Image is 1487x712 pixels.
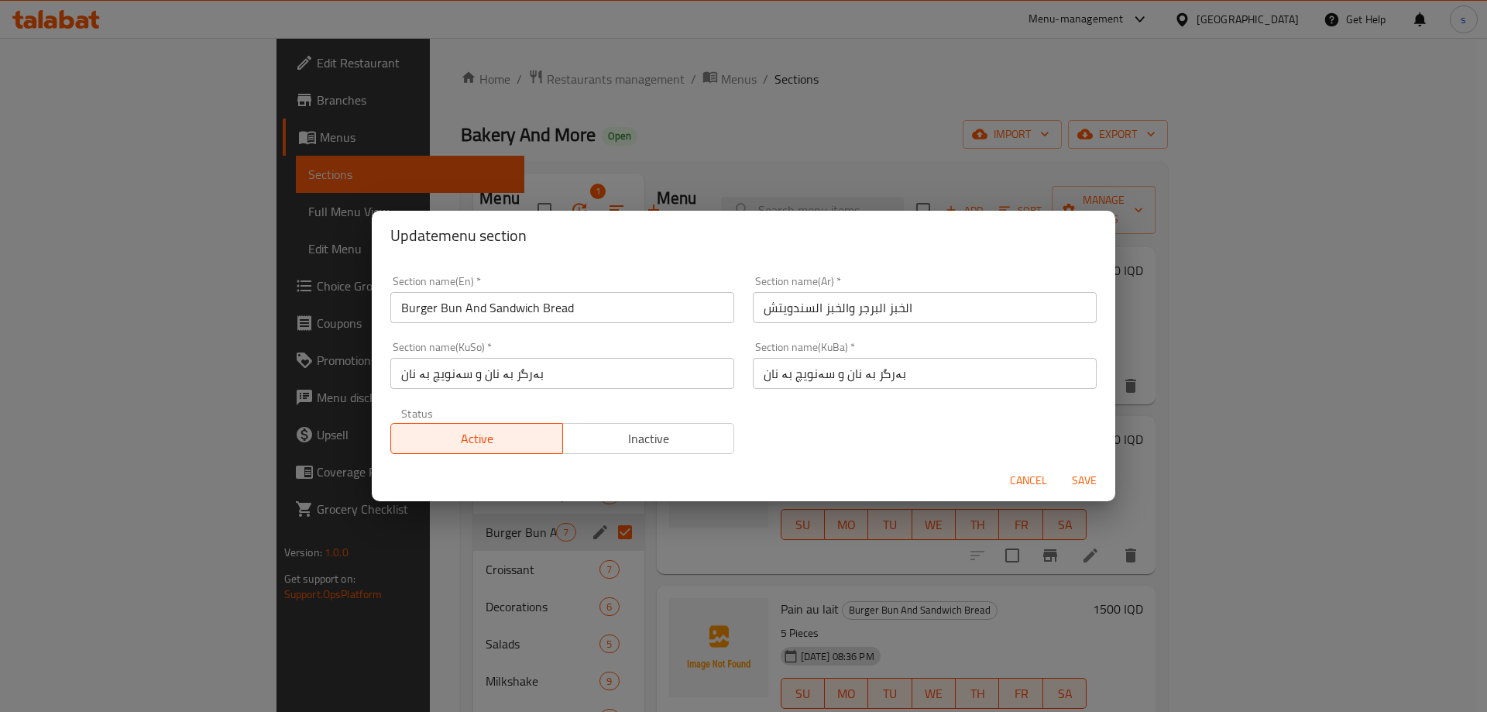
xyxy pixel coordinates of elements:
span: Inactive [569,428,729,450]
input: Please enter section name(ar) [753,292,1097,323]
input: Please enter section name(KuSo) [390,358,734,389]
input: Please enter section name(KuBa) [753,358,1097,389]
span: Cancel [1010,471,1047,490]
span: Active [397,428,557,450]
button: Inactive [562,423,735,454]
h2: Update menu section [390,223,1097,248]
button: Cancel [1004,466,1053,495]
button: Active [390,423,563,454]
input: Please enter section name(en) [390,292,734,323]
button: Save [1059,466,1109,495]
span: Save [1066,471,1103,490]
